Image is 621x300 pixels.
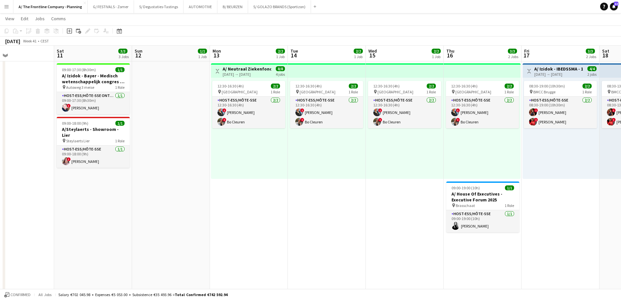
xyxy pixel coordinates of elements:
span: Comms [51,16,66,22]
span: Week 41 [22,39,38,43]
span: Confirmed [10,292,31,297]
a: View [3,14,17,23]
span: All jobs [37,292,53,297]
button: S/ GOLAZO BRANDS (Sportizon) [248,0,311,13]
div: CEST [40,39,49,43]
button: Confirmed [3,291,32,298]
span: View [5,16,14,22]
a: Edit [18,14,31,23]
a: Comms [49,14,68,23]
span: Jobs [35,16,45,22]
a: 12 [610,3,618,10]
div: [DATE] [5,38,20,44]
button: AUTOMOTIVE [184,0,217,13]
span: 12 [614,2,618,6]
a: Jobs [32,14,47,23]
span: Edit [21,16,28,22]
button: B/ BEURZEN [217,0,248,13]
button: A/ The Frontline Company - Planning [13,0,88,13]
div: Salary €702 045.98 + Expenses €5 053.00 + Subsistence €35 493.96 = [58,292,228,297]
button: S/ Degustaties-Tastings [134,0,184,13]
span: Total Confirmed €742 592.94 [175,292,228,297]
button: G/ FESTIVALS - Zomer [88,0,134,13]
